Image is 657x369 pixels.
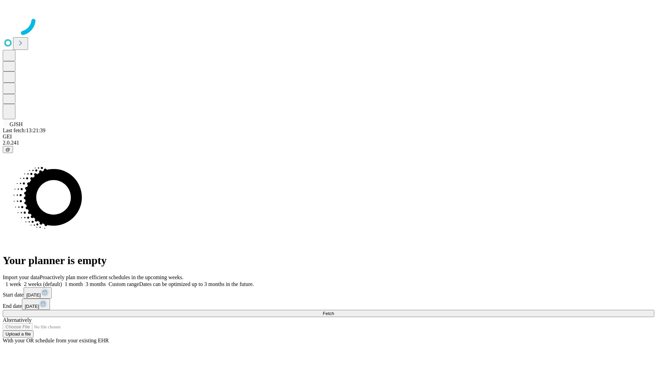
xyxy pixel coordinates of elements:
[3,127,46,133] span: Last fetch: 13:21:39
[3,274,40,280] span: Import your data
[40,274,183,280] span: Proactively plan more efficient schedules in the upcoming weeks.
[3,140,654,146] div: 2.0.241
[24,281,62,287] span: 2 weeks (default)
[108,281,139,287] span: Custom range
[139,281,254,287] span: Dates can be optimized up to 3 months in the future.
[5,147,10,152] span: @
[65,281,83,287] span: 1 month
[26,292,41,298] span: [DATE]
[3,287,654,299] div: Start date
[22,299,50,310] button: [DATE]
[3,310,654,317] button: Fetch
[3,317,31,323] span: Alternatively
[3,134,654,140] div: GEI
[3,338,109,343] span: With your OR schedule from your existing EHR
[10,121,23,127] span: GJSH
[323,311,334,316] span: Fetch
[25,304,39,309] span: [DATE]
[5,281,21,287] span: 1 week
[3,146,13,153] button: @
[3,254,654,267] h1: Your planner is empty
[3,299,654,310] div: End date
[86,281,106,287] span: 3 months
[3,330,34,338] button: Upload a file
[24,287,52,299] button: [DATE]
